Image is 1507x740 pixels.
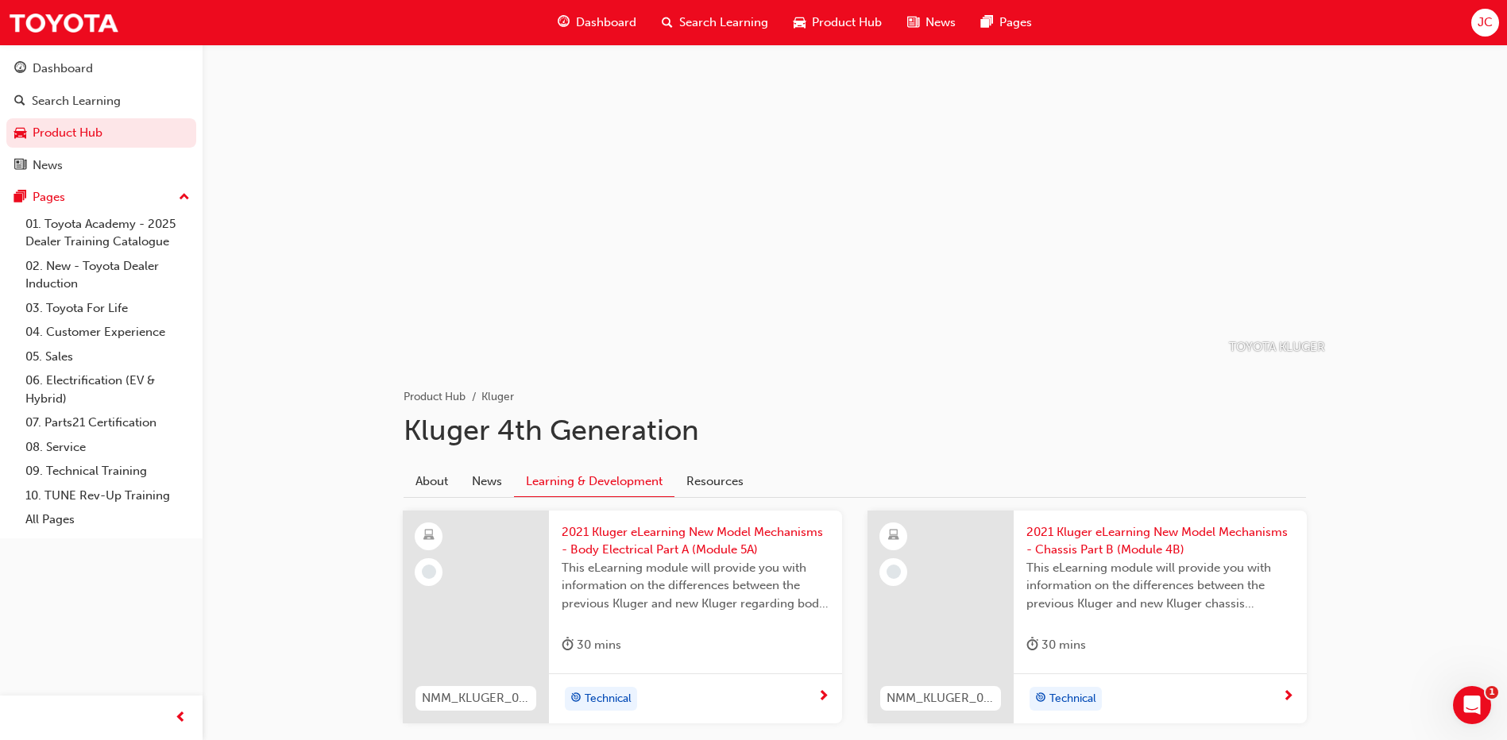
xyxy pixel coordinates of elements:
p: TOYOTA KLUGER [1229,338,1325,357]
a: 08. Service [19,435,196,460]
a: pages-iconPages [968,6,1045,39]
a: Resources [674,466,755,496]
span: guage-icon [14,62,26,76]
span: car-icon [794,13,806,33]
span: News [925,13,956,32]
span: pages-icon [14,191,26,205]
span: Dashboard [576,13,636,32]
span: Pages [999,13,1032,32]
span: JC [1478,13,1493,32]
div: Pages [33,188,65,206]
a: Learning & Development [514,466,674,497]
span: duration-icon [562,635,574,655]
a: 04. Customer Experience [19,320,196,345]
span: learningResourceType_ELEARNING-icon [423,526,435,546]
a: News [460,466,514,496]
span: Product Hub [812,13,882,32]
span: 2021 Kluger eLearning New Model Mechanisms - Chassis Part B (Module 4B) [1026,523,1294,559]
a: All Pages [19,507,196,532]
span: learningResourceType_ELEARNING-icon [888,526,899,546]
span: guage-icon [558,13,570,33]
span: prev-icon [175,708,187,728]
span: target-icon [1035,688,1046,709]
span: up-icon [179,187,190,208]
span: Search Learning [679,13,768,32]
span: pages-icon [981,13,993,33]
a: Product Hub [404,390,466,403]
span: Technical [1049,690,1096,708]
button: JC [1471,9,1499,37]
h1: Kluger 4th Generation [404,413,1306,448]
a: 06. Electrification (EV & Hybrid) [19,368,196,410]
a: 05. Sales [19,345,196,369]
span: car-icon [14,126,26,141]
span: search-icon [14,94,25,109]
span: news-icon [14,159,26,173]
a: 02. New - Toyota Dealer Induction [19,254,196,296]
a: 01. Toyota Academy - 2025 Dealer Training Catalogue [19,212,196,254]
span: Technical [585,690,632,708]
span: search-icon [662,13,673,33]
a: NMM_KLUGER_062021_MODULE_4B2021 Kluger eLearning New Model Mechanisms - Chassis Part B (Module 4B... [867,511,1307,723]
span: 1 [1486,686,1498,699]
div: Dashboard [33,60,93,78]
span: NMM_KLUGER_062021_MODULE_4B [887,689,995,707]
li: Kluger [481,388,514,407]
span: learningRecordVerb_NONE-icon [422,565,436,579]
a: car-iconProduct Hub [781,6,895,39]
a: Product Hub [6,118,196,148]
span: This eLearning module will provide you with information on the differences between the previous K... [1026,559,1294,613]
span: next-icon [817,690,829,704]
button: Pages [6,183,196,212]
a: NMM_KLUGER_062021_MOD_5A2021 Kluger eLearning New Model Mechanisms - Body Electrical Part A (Modu... [403,511,842,723]
span: This eLearning module will provide you with information on the differences between the previous K... [562,559,829,613]
iframe: Intercom live chat [1453,686,1491,724]
a: search-iconSearch Learning [649,6,781,39]
div: News [33,156,63,175]
span: duration-icon [1026,635,1038,655]
a: News [6,151,196,180]
span: next-icon [1282,690,1294,704]
a: 09. Technical Training [19,459,196,484]
span: news-icon [907,13,919,33]
img: Trak [8,5,119,40]
a: Search Learning [6,87,196,116]
a: news-iconNews [895,6,968,39]
div: 30 mins [562,635,621,655]
div: Search Learning [32,92,121,110]
a: guage-iconDashboard [545,6,649,39]
a: About [404,466,460,496]
a: 03. Toyota For Life [19,296,196,321]
a: Dashboard [6,54,196,83]
button: DashboardSearch LearningProduct HubNews [6,51,196,183]
span: learningRecordVerb_NONE-icon [887,565,901,579]
div: 30 mins [1026,635,1086,655]
span: 2021 Kluger eLearning New Model Mechanisms - Body Electrical Part A (Module 5A) [562,523,829,559]
a: 07. Parts21 Certification [19,410,196,435]
a: 10. TUNE Rev-Up Training [19,484,196,508]
span: target-icon [570,688,582,709]
span: NMM_KLUGER_062021_MOD_5A [422,689,530,707]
